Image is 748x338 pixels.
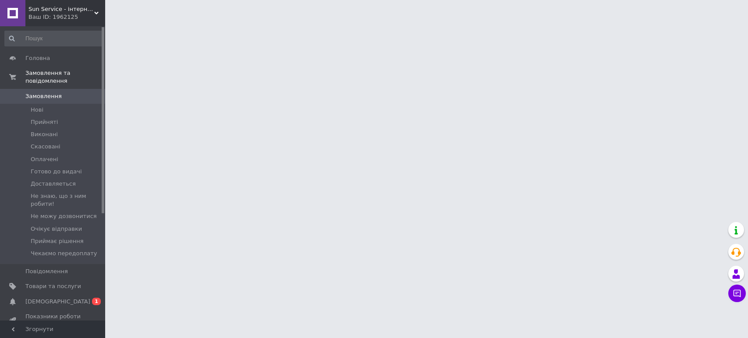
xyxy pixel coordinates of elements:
span: Нові [31,106,43,114]
span: Головна [25,54,50,62]
div: Ваш ID: 1962125 [28,13,105,21]
span: Скасовані [31,143,60,151]
button: Чат з покупцем [728,285,746,302]
input: Пошук [4,31,103,46]
span: Очікує відправки [31,225,82,233]
span: Виконані [31,130,58,138]
span: Товари та послуги [25,282,81,290]
span: Замовлення [25,92,62,100]
span: [DEMOGRAPHIC_DATA] [25,298,90,306]
span: Чекаємо передоплату [31,250,97,257]
span: Прийняті [31,118,58,126]
span: Оплачені [31,155,58,163]
span: Доставляеться [31,180,76,188]
span: Sun Service - інтернет-магазин [28,5,94,13]
span: Готово до видачі [31,168,82,176]
span: Показники роботи компанії [25,313,81,328]
span: 1 [92,298,101,305]
span: Замовлення та повідомлення [25,69,105,85]
span: Повідомлення [25,268,68,275]
span: Не можу дозвонитися [31,212,97,220]
span: Не знаю, що з ним робити! [31,192,102,208]
span: Приймає рішення [31,237,84,245]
